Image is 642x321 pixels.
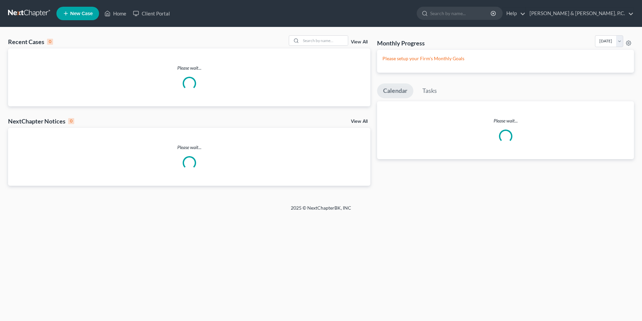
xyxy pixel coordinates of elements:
[8,117,74,125] div: NextChapter Notices
[301,36,348,45] input: Search by name...
[416,83,443,98] a: Tasks
[351,40,368,44] a: View All
[8,65,370,71] p: Please wait...
[351,119,368,124] a: View All
[47,39,53,45] div: 0
[526,7,634,20] a: [PERSON_NAME] & [PERSON_NAME], P.C.
[130,205,512,217] div: 2025 © NextChapterBK, INC
[382,55,629,62] p: Please setup your Firm's Monthly Goals
[101,7,130,20] a: Home
[377,83,413,98] a: Calendar
[430,7,492,20] input: Search by name...
[130,7,173,20] a: Client Portal
[68,118,74,124] div: 0
[377,117,634,124] p: Please wait...
[503,7,525,20] a: Help
[8,144,370,151] p: Please wait...
[8,38,53,46] div: Recent Cases
[377,39,425,47] h3: Monthly Progress
[70,11,93,16] span: New Case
